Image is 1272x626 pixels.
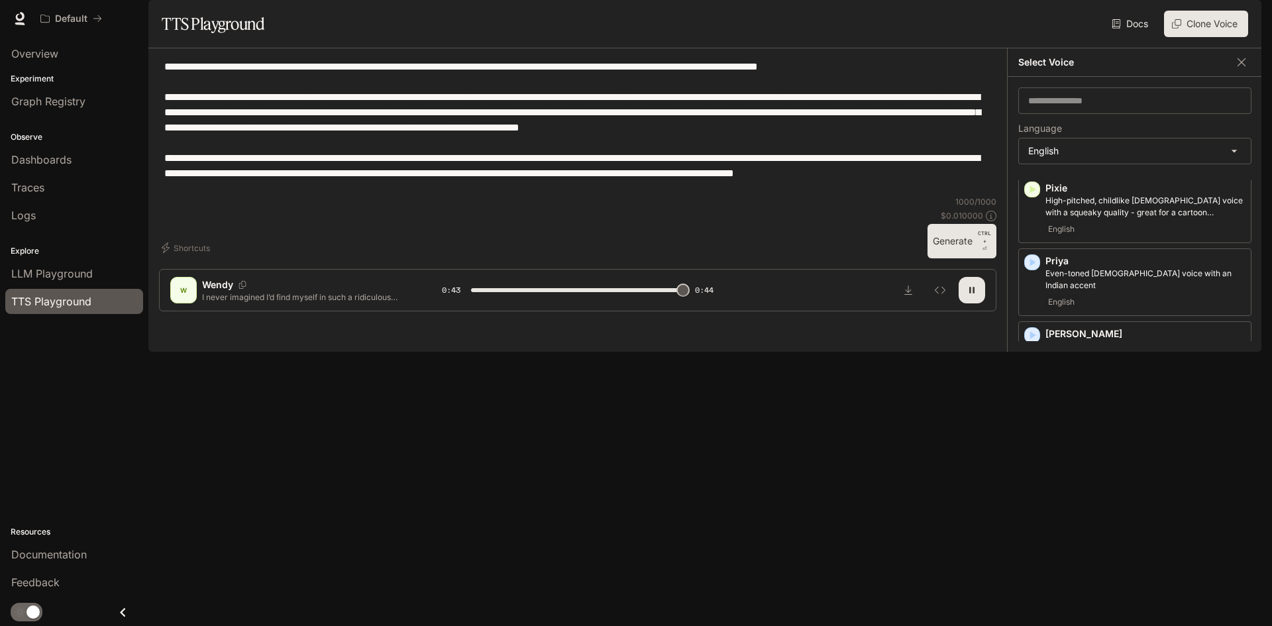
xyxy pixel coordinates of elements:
[173,280,194,301] div: W
[1045,340,1245,364] p: Confident, British man with a deep, gravelly voice
[695,284,714,297] span: 0:44
[442,284,460,297] span: 0:43
[1164,11,1248,37] button: Clone Voice
[1045,268,1245,291] p: Even-toned female voice with an Indian accent
[34,5,108,32] button: All workspaces
[895,277,922,303] button: Download audio
[1019,138,1251,164] div: English
[1045,294,1077,310] span: English
[1045,254,1245,268] p: Priya
[159,237,215,258] button: Shortcuts
[1045,221,1077,237] span: English
[1109,11,1153,37] a: Docs
[1045,327,1245,340] p: [PERSON_NAME]
[202,291,410,303] p: I never imagined I’d find myself in such a ridiculous situation, but here I am, spilling the guts...
[927,224,996,258] button: GenerateCTRL +⏎
[1018,124,1062,133] p: Language
[927,277,953,303] button: Inspect
[1045,195,1245,219] p: High-pitched, childlike female voice with a squeaky quality - great for a cartoon character
[978,229,991,245] p: CTRL +
[202,278,233,291] p: Wendy
[55,13,87,25] p: Default
[978,229,991,253] p: ⏎
[162,11,264,37] h1: TTS Playground
[1045,182,1245,195] p: Pixie
[233,281,252,289] button: Copy Voice ID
